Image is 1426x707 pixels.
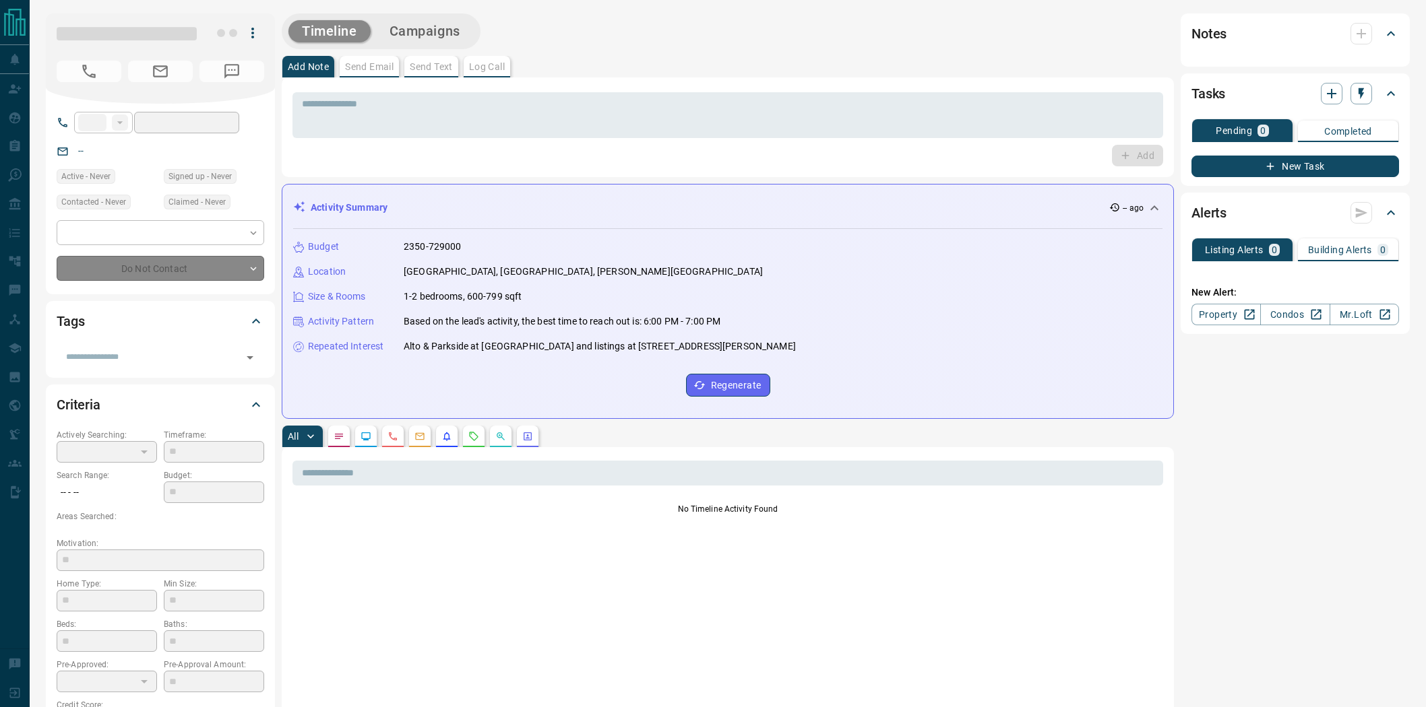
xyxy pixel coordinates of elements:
p: All [288,432,299,441]
span: Active - Never [61,170,111,183]
svg: Emails [414,431,425,442]
svg: Requests [468,431,479,442]
h2: Alerts [1191,202,1227,224]
p: Pre-Approval Amount: [164,659,264,671]
h2: Tags [57,310,84,332]
p: Areas Searched: [57,510,264,523]
p: Beds: [57,618,157,630]
p: -- - -- [57,481,157,504]
p: 0 [1380,245,1386,255]
div: Criteria [57,389,264,421]
p: Based on the lead's activity, the best time to reach out is: 6:00 PM - 7:00 PM [404,314,720,329]
svg: Lead Browsing Activity [361,431,371,442]
p: Budget [308,240,339,254]
p: New Alert: [1191,285,1399,300]
p: 0 [1272,245,1277,255]
a: Mr.Loft [1330,304,1399,325]
p: 2350-729000 [404,240,461,254]
button: Open [241,348,259,367]
p: Budget: [164,469,264,481]
p: Min Size: [164,578,264,590]
svg: Listing Alerts [441,431,452,442]
a: Condos [1260,304,1330,325]
p: Completed [1324,127,1372,136]
div: Activity Summary-- ago [293,195,1162,220]
h2: Criteria [57,394,100,415]
p: Activity Summary [311,201,387,215]
p: Search Range: [57,469,157,481]
span: Claimed - Never [168,195,226,209]
p: No Timeline Activity Found [292,503,1163,515]
div: Tags [57,305,264,337]
p: Pending [1216,126,1252,135]
svg: Notes [334,431,344,442]
svg: Calls [387,431,398,442]
p: Actively Searching: [57,429,157,441]
button: New Task [1191,156,1399,177]
p: Size & Rooms [308,290,366,304]
p: Baths: [164,618,264,630]
p: [GEOGRAPHIC_DATA], [GEOGRAPHIC_DATA], [PERSON_NAME][GEOGRAPHIC_DATA] [404,265,763,279]
p: -- ago [1123,202,1144,214]
span: Contacted - Never [61,195,126,209]
div: Tasks [1191,77,1399,110]
div: Do Not Contact [57,256,264,281]
button: Campaigns [376,20,474,42]
svg: Agent Actions [522,431,533,442]
p: 0 [1260,126,1266,135]
a: -- [78,145,84,156]
span: No Number [199,61,264,82]
p: Timeframe: [164,429,264,441]
h2: Tasks [1191,83,1225,104]
h2: Notes [1191,23,1227,44]
div: Alerts [1191,197,1399,229]
span: No Number [57,61,121,82]
a: Property [1191,304,1261,325]
p: Home Type: [57,578,157,590]
p: Add Note [288,62,329,71]
p: Motivation: [57,537,264,549]
button: Regenerate [686,374,770,397]
p: Building Alerts [1308,245,1372,255]
p: Listing Alerts [1205,245,1264,255]
p: Repeated Interest [308,339,383,353]
p: Alto & Parkside at [GEOGRAPHIC_DATA] and listings at [STREET_ADDRESS][PERSON_NAME] [404,339,796,353]
button: Timeline [288,20,371,42]
span: Signed up - Never [168,170,232,183]
div: Notes [1191,18,1399,50]
p: 1-2 bedrooms, 600-799 sqft [404,290,522,304]
span: No Email [128,61,193,82]
p: Pre-Approved: [57,659,157,671]
p: Activity Pattern [308,314,374,329]
svg: Opportunities [495,431,506,442]
p: Location [308,265,346,279]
